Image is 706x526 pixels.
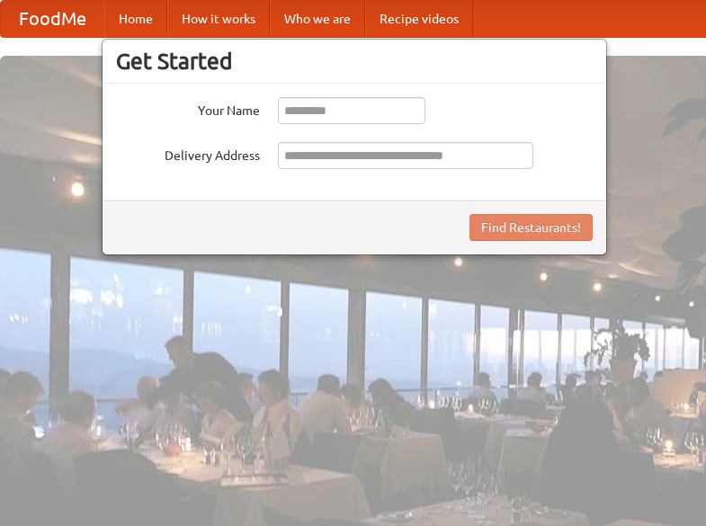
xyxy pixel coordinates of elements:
[116,142,260,165] label: Delivery Address
[365,1,473,37] a: Recipe videos
[167,1,270,37] a: How it works
[270,1,365,37] a: Who we are
[104,1,167,37] a: Home
[116,48,593,75] h3: Get Started
[1,1,104,37] a: FoodMe
[469,214,593,241] button: Find Restaurants!
[116,97,260,120] label: Your Name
